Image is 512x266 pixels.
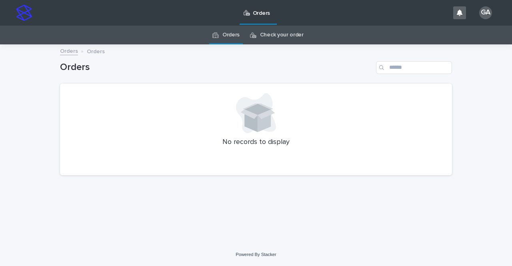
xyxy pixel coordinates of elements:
h1: Orders [60,62,373,73]
a: Orders [222,26,240,44]
img: stacker-logo-s-only.png [16,5,32,21]
a: Check your order [260,26,304,44]
p: No records to display [70,138,442,147]
div: GA [479,6,492,19]
p: Orders [87,46,105,55]
a: Powered By Stacker [236,252,276,257]
input: Search [376,61,452,74]
a: Orders [60,46,78,55]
